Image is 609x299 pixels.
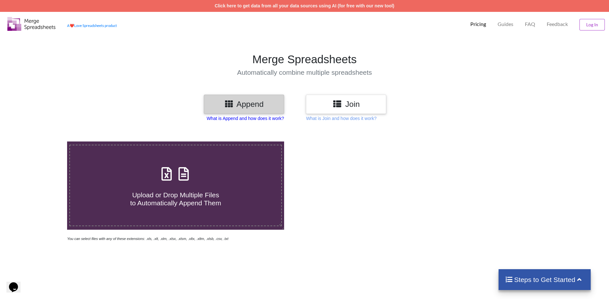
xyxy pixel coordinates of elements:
[209,99,279,109] h3: Append
[207,115,284,122] p: What is Append and how does it work?
[498,21,513,28] p: Guides
[7,17,56,31] img: Logo.png
[6,273,27,293] iframe: chat widget
[505,276,584,284] h4: Steps to Get Started
[130,191,221,207] span: Upload or Drop Multiple Files to Automatically Append Them
[306,115,376,122] p: What is Join and how does it work?
[525,21,535,28] p: FAQ
[70,23,74,28] span: heart
[547,21,568,27] span: Feedback
[470,21,486,28] p: Pricing
[67,237,228,241] i: You can select files with any of these extensions: .xls, .xlt, .xlm, .xlsx, .xlsm, .xltx, .xltm, ...
[311,99,381,109] h3: Join
[67,23,117,28] a: AheartLove Spreadsheets product
[215,3,395,8] a: Click here to get data from all your data sources using AI (for free with our new tool)
[579,19,605,30] button: Log In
